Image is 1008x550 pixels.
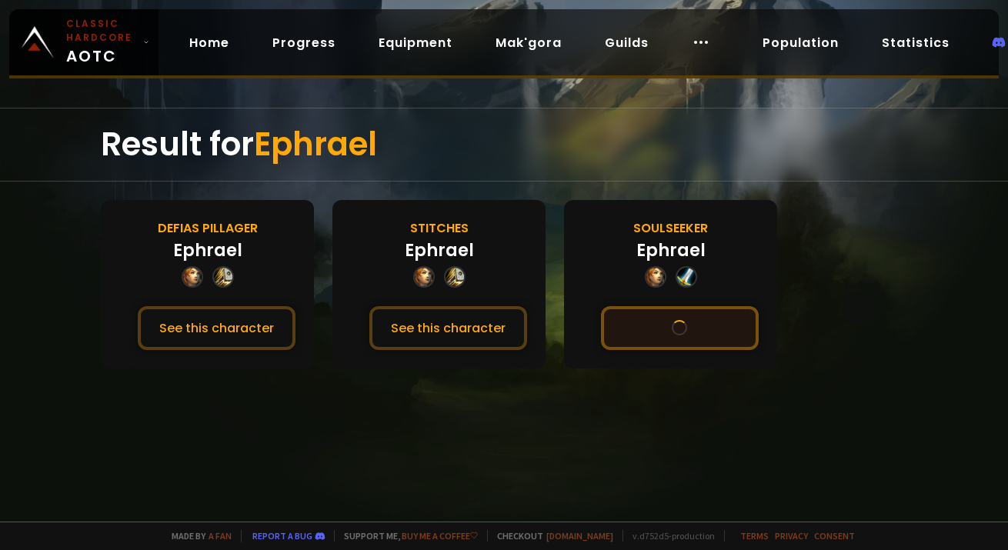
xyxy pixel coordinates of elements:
[410,218,469,238] div: Stitches
[601,306,759,350] button: See this character
[633,218,708,238] div: Soulseeker
[592,27,661,58] a: Guilds
[101,108,907,181] div: Result for
[66,17,137,68] span: AOTC
[814,530,855,542] a: Consent
[402,530,478,542] a: Buy me a coffee
[209,530,232,542] a: a fan
[260,27,348,58] a: Progress
[740,530,769,542] a: Terms
[177,27,242,58] a: Home
[9,9,159,75] a: Classic HardcoreAOTC
[369,306,527,350] button: See this character
[483,27,574,58] a: Mak'gora
[636,238,706,263] div: Ephrael
[366,27,465,58] a: Equipment
[546,530,613,542] a: [DOMAIN_NAME]
[750,27,851,58] a: Population
[66,17,137,45] small: Classic Hardcore
[254,122,377,167] span: Ephrael
[405,238,474,263] div: Ephrael
[869,27,962,58] a: Statistics
[162,530,232,542] span: Made by
[138,306,295,350] button: See this character
[622,530,715,542] span: v. d752d5 - production
[158,218,258,238] div: Defias Pillager
[334,530,478,542] span: Support me,
[252,530,312,542] a: Report a bug
[487,530,613,542] span: Checkout
[775,530,808,542] a: Privacy
[173,238,242,263] div: Ephrael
